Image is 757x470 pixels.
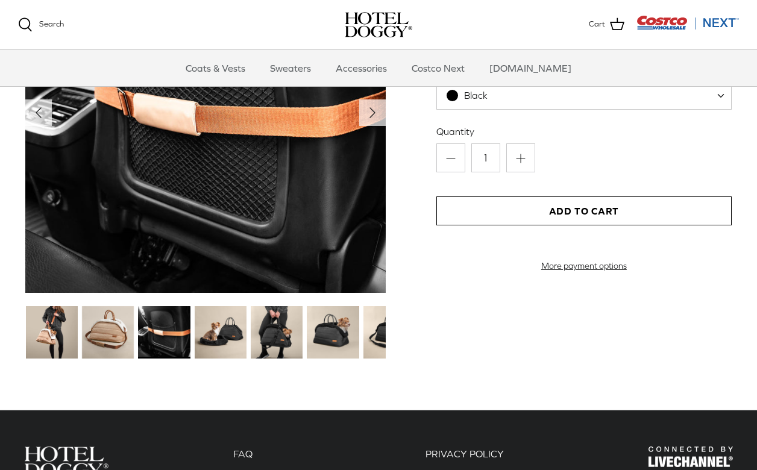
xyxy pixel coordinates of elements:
button: Previous [25,99,52,126]
a: More payment options [436,261,732,271]
a: Search [18,17,64,32]
a: Coats & Vests [175,50,256,86]
img: Hotel Doggy Costco Next [649,446,733,468]
a: Cart [589,17,624,33]
span: Black [437,89,512,102]
label: Quantity [436,125,732,138]
a: PRIVACY POLICY [426,448,504,459]
a: Sweaters [259,50,322,86]
span: Black [464,90,488,101]
a: Accessories [325,50,398,86]
a: Costco Next [401,50,476,86]
a: Visit Costco Next [636,23,739,32]
span: Cart [589,18,605,31]
button: Add to Cart [436,196,732,225]
span: Black [436,81,732,110]
input: Quantity [471,143,500,172]
a: [DOMAIN_NAME] [479,50,582,86]
span: Search [39,19,64,28]
a: hoteldoggy.com hoteldoggycom [345,12,412,37]
img: hoteldoggycom [345,12,412,37]
img: Costco Next [636,15,739,30]
button: Next [359,99,386,126]
a: FAQ [233,448,253,459]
